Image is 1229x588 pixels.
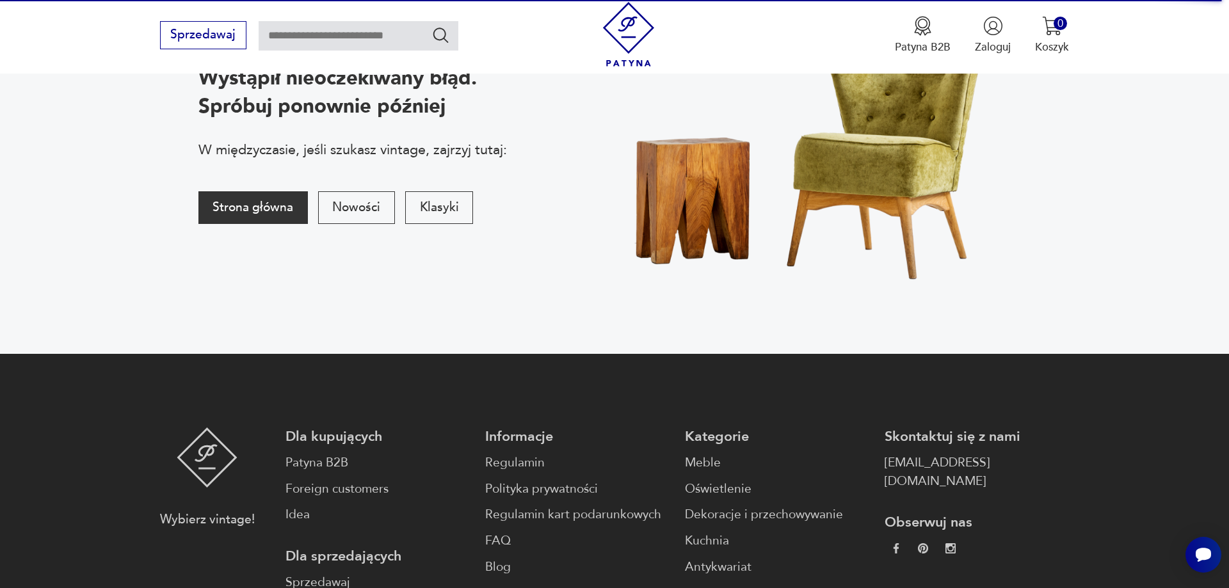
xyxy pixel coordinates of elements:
a: Sprzedawaj [160,31,246,41]
p: Patyna B2B [895,40,951,54]
p: W międzyczasie, jeśli szukasz vintage, zajrzyj tutaj: [198,140,507,159]
a: Kuchnia [685,532,869,550]
a: [EMAIL_ADDRESS][DOMAIN_NAME] [885,454,1069,491]
a: Foreign customers [285,480,470,498]
img: Patyna - sklep z meblami i dekoracjami vintage [177,427,237,488]
p: Wystąpił nieoczekiwany błąd. [198,65,507,92]
p: Zaloguj [975,40,1011,54]
div: 0 [1054,17,1067,30]
img: c2fd9cf7f39615d9d6839a72ae8e59e5.webp [945,543,956,553]
button: Sprzedawaj [160,21,246,49]
p: Koszyk [1035,40,1069,54]
p: Obserwuj nas [885,513,1069,532]
button: Nowości [318,191,395,224]
p: Kategorie [685,427,869,446]
a: Polityka prywatności [485,480,670,498]
p: Skontaktuj się z nami [885,427,1069,446]
img: Ikonka użytkownika [983,16,1003,36]
a: Regulamin [485,454,670,472]
button: Klasyki [405,191,473,224]
a: Blog [485,558,670,576]
a: FAQ [485,532,670,550]
p: Spróbuj ponownie później [198,93,507,120]
button: Strona główna [198,191,308,224]
p: Dla sprzedających [285,547,470,566]
button: 0Koszyk [1035,16,1069,54]
a: Idea [285,505,470,524]
img: da9060093f698e4c3cedc1453eec5031.webp [891,543,901,553]
iframe: Smartsupp widget button [1185,537,1221,573]
p: Dla kupujących [285,427,470,446]
button: Zaloguj [975,16,1011,54]
a: Meble [685,454,869,472]
a: Oświetlenie [685,480,869,498]
a: Dekoracje i przechowywanie [685,505,869,524]
img: Ikona koszyka [1042,16,1062,36]
a: Ikona medaluPatyna B2B [895,16,951,54]
p: Informacje [485,427,670,446]
a: Patyna B2B [285,454,470,472]
img: Patyna - sklep z meblami i dekoracjami vintage [597,2,661,67]
img: Ikona medalu [913,16,933,36]
img: 37d27d81a828e637adc9f9cb2e3d3a8a.webp [918,543,928,553]
p: Wybierz vintage! [160,511,255,529]
button: Patyna B2B [895,16,951,54]
a: Regulamin kart podarunkowych [485,505,670,524]
a: Antykwariat [685,558,869,576]
button: Szukaj [431,26,450,44]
